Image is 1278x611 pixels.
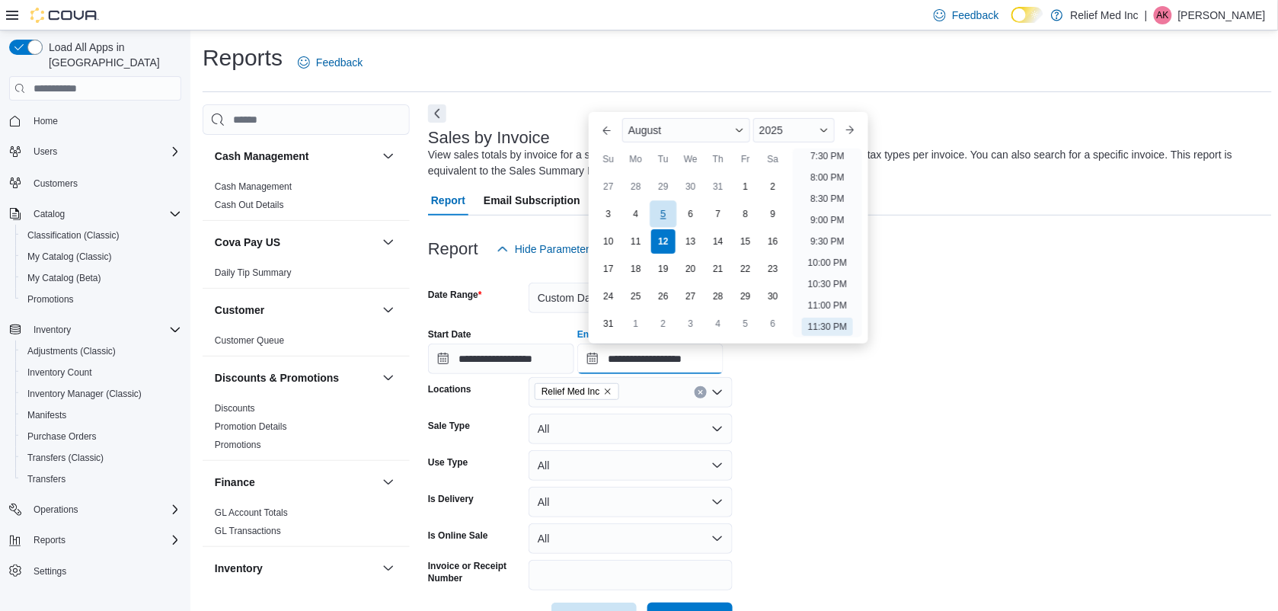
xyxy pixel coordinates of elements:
button: Discounts & Promotions [215,370,376,385]
a: Manifests [21,406,72,424]
span: Daily Tip Summary [215,267,292,279]
a: Promotions [21,290,80,309]
div: day-6 [761,312,785,336]
h3: Inventory [215,561,263,576]
span: Load All Apps in [GEOGRAPHIC_DATA] [43,40,181,70]
button: Transfers (Classic) [15,447,187,469]
button: Reports [27,531,72,549]
span: Classification (Classic) [21,226,181,245]
div: day-17 [596,257,621,281]
div: Su [596,147,621,171]
a: My Catalog (Classic) [21,248,118,266]
div: Fr [733,147,758,171]
div: day-26 [651,284,676,309]
div: day-31 [596,312,621,336]
div: day-28 [624,174,648,199]
h3: Sales by Invoice [428,129,550,147]
span: Transfers (Classic) [21,449,181,467]
button: Remove Relief Med Inc from selection in this group [603,387,612,396]
div: Cash Management [203,178,410,220]
button: Inventory [3,319,187,341]
a: GL Transactions [215,526,281,536]
span: Users [34,146,57,158]
span: Inventory [27,321,181,339]
div: day-15 [733,229,758,254]
a: GL Account Totals [215,507,288,518]
div: Sa [761,147,785,171]
span: Report [431,185,465,216]
h3: Cash Management [215,149,309,164]
span: Feedback [952,8,998,23]
div: day-13 [679,229,703,254]
button: Home [3,110,187,132]
span: Inventory Manager (Classic) [27,388,142,400]
button: Cash Management [379,147,398,165]
span: GL Transactions [215,525,281,537]
span: Cash Out Details [215,199,284,211]
span: Settings [27,561,181,581]
span: Adjustments (Classic) [21,342,181,360]
span: Settings [34,565,66,577]
span: 2025 [759,124,783,136]
button: Cash Management [215,149,376,164]
span: Transfers [27,473,65,485]
label: Is Delivery [428,493,474,505]
div: day-5 [650,201,676,228]
div: day-5 [733,312,758,336]
a: Transfers [21,470,72,488]
span: Operations [27,501,181,519]
span: August [628,124,662,136]
a: My Catalog (Beta) [21,269,107,287]
span: Transfers (Classic) [27,452,104,464]
label: Use Type [428,456,468,469]
div: day-22 [733,257,758,281]
span: Users [27,142,181,161]
button: Operations [27,501,85,519]
div: Cova Pay US [203,264,410,288]
button: Next [428,104,446,123]
button: Purchase Orders [15,426,187,447]
span: GL Account Totals [215,507,288,519]
div: day-1 [624,312,648,336]
button: Users [27,142,63,161]
button: Cova Pay US [379,233,398,251]
button: Manifests [15,405,187,426]
p: [PERSON_NAME] [1178,6,1266,24]
div: day-7 [706,202,730,226]
button: Finance [215,475,376,490]
div: day-25 [624,284,648,309]
button: Transfers [15,469,187,490]
div: Discounts & Promotions [203,399,410,460]
label: Locations [428,383,471,395]
span: Inventory Manager (Classic) [21,385,181,403]
span: Customer Queue [215,334,284,347]
button: Custom Date [529,283,733,313]
button: All [529,450,733,481]
div: day-31 [706,174,730,199]
div: day-8 [733,202,758,226]
h1: Reports [203,43,283,73]
span: My Catalog (Classic) [27,251,112,263]
span: Customers [34,178,78,190]
span: Email Subscription [484,185,580,216]
span: Cash Management [215,181,292,193]
p: Relief Med Inc [1071,6,1139,24]
div: day-29 [733,284,758,309]
span: My Catalog (Classic) [21,248,181,266]
a: Inventory Count [21,363,98,382]
li: 7:30 PM [804,147,851,165]
div: day-21 [706,257,730,281]
div: day-10 [596,229,621,254]
ul: Time [793,149,862,337]
div: Button. Open the month selector. August is currently selected. [622,118,750,142]
div: day-9 [761,202,785,226]
button: My Catalog (Beta) [15,267,187,289]
li: 11:00 PM [802,296,853,315]
button: Catalog [27,205,71,223]
a: Purchase Orders [21,427,103,446]
div: We [679,147,703,171]
span: AK [1157,6,1169,24]
li: 9:30 PM [804,232,851,251]
li: 9:00 PM [804,211,851,229]
input: Dark Mode [1011,7,1043,23]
